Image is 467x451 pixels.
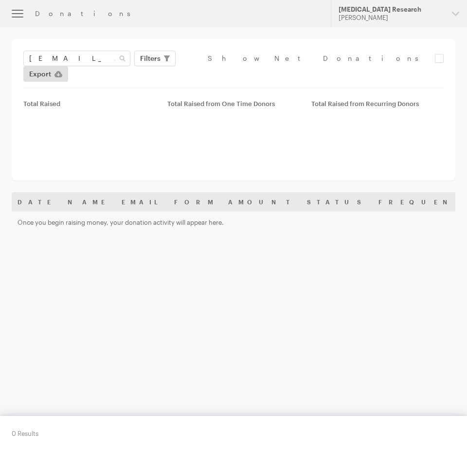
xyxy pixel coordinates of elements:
[23,51,130,66] input: Search Name & Email
[29,68,51,80] span: Export
[339,5,444,14] div: [MEDICAL_DATA] Research
[12,192,62,212] th: Date
[23,100,156,108] div: Total Raised
[168,192,222,212] th: Form
[134,51,176,66] button: Filters
[140,53,161,64] span: Filters
[311,100,444,108] div: Total Raised from Recurring Donors
[12,426,38,441] div: 0 Results
[116,192,168,212] th: Email
[167,100,300,108] div: Total Raised from One Time Donors
[301,192,373,212] th: Status
[339,14,444,22] div: [PERSON_NAME]
[23,66,68,82] a: Export
[222,192,301,212] th: Amount
[62,192,116,212] th: Name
